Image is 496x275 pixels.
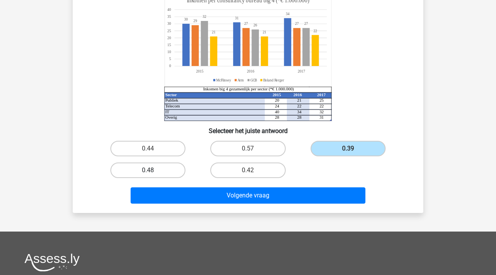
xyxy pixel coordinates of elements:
[320,98,324,102] tspan: 25
[311,141,386,156] label: 0.39
[169,64,171,68] tspan: 0
[320,104,324,108] tspan: 22
[184,17,188,22] tspan: 30
[297,109,302,114] tspan: 34
[165,115,177,119] tspan: Overig
[167,50,171,54] tspan: 10
[167,35,171,40] tspan: 20
[275,104,279,108] tspan: 24
[210,163,285,178] label: 0.42
[167,7,171,12] tspan: 40
[165,98,178,102] tspan: Publiek
[286,12,290,16] tspan: 34
[167,43,171,47] tspan: 15
[165,92,177,97] tspan: Sector
[210,141,285,156] label: 0.57
[272,92,281,97] tspan: 2015
[169,57,171,61] tspan: 5
[275,98,279,102] tspan: 20
[167,28,171,33] tspan: 25
[110,163,185,178] label: 0.48
[253,23,257,28] tspan: 26
[320,109,324,114] tspan: 32
[24,253,80,272] img: Assessly logo
[110,141,185,156] label: 0.44
[167,21,171,26] tspan: 30
[194,19,197,23] tspan: 29
[216,78,231,82] tspan: McFlinsey
[131,187,366,204] button: Volgende vraag
[165,104,180,108] tspan: Telecom
[244,21,299,26] tspan: 2727
[85,121,411,135] h6: Selecteer het juiste antwoord
[320,115,324,119] tspan: 31
[196,69,305,74] tspan: 201520162017
[165,109,169,114] tspan: IT
[297,104,302,108] tspan: 22
[275,109,279,114] tspan: 40
[317,92,326,97] tspan: 2017
[297,98,302,102] tspan: 21
[167,14,171,19] tspan: 35
[212,30,266,35] tspan: 2121
[313,28,317,33] tspan: 22
[293,92,302,97] tspan: 2016
[203,86,294,92] tspan: Inkomen big 4 gezamenlijk per sector (*€ 1.000.000)
[263,78,285,82] tspan: Boland Rerger
[238,78,244,82] tspan: Arm
[297,115,302,119] tspan: 28
[275,115,279,119] tspan: 28
[250,78,257,82] tspan: GCB
[235,16,239,21] tspan: 31
[304,21,308,26] tspan: 27
[203,14,206,19] tspan: 32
